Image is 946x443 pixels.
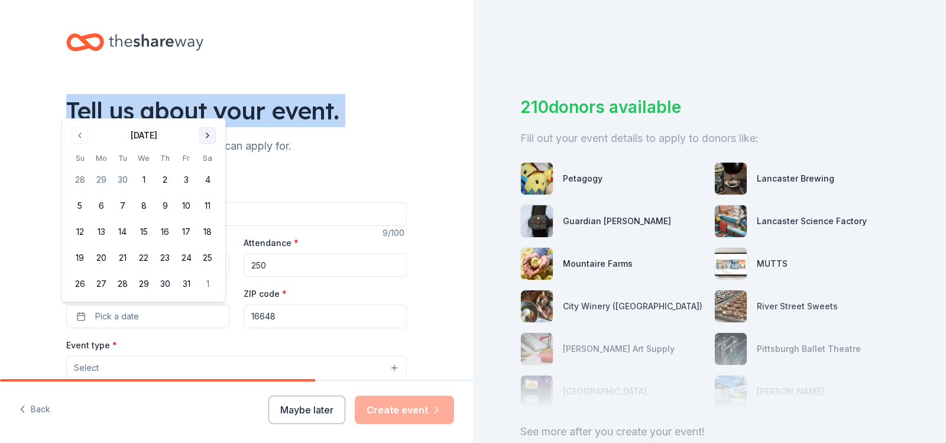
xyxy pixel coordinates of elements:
div: 9 /100 [383,226,407,240]
button: 8 [133,195,154,216]
img: photo for Petagogy [521,163,553,195]
span: Select [74,361,99,375]
button: 21 [112,247,133,269]
span: Pick a date [95,309,139,324]
button: 30 [154,273,176,295]
button: 10 [176,195,197,216]
th: Saturday [197,152,218,164]
button: 7 [112,195,133,216]
th: Sunday [69,152,90,164]
button: 26 [69,273,90,295]
button: Go to previous month [72,127,88,144]
th: Monday [90,152,112,164]
button: Go to next month [199,127,216,144]
button: 15 [133,221,154,242]
input: 20 [244,253,407,277]
button: 5 [69,195,90,216]
button: 9 [154,195,176,216]
img: photo for Lancaster Science Factory [715,205,747,237]
button: 24 [176,247,197,269]
button: 6 [90,195,112,216]
button: 22 [133,247,154,269]
button: Back [19,397,50,422]
div: 210 donors available [520,95,899,119]
div: Mountaire Farms [563,257,633,271]
img: photo for MUTTS [715,248,747,280]
div: Lancaster Brewing [757,172,834,186]
button: 12 [69,221,90,242]
div: Guardian [PERSON_NAME] [563,214,671,228]
img: photo for Mountaire Farms [521,248,553,280]
div: [DATE] [131,128,157,143]
div: Lancaster Science Factory [757,214,867,228]
div: Petagogy [563,172,602,186]
button: 18 [197,221,218,242]
img: photo for Guardian Angel Device [521,205,553,237]
div: MUTTS [757,257,788,271]
th: Friday [176,152,197,164]
input: 12345 (U.S. only) [244,305,407,328]
button: Maybe later [268,396,345,424]
button: 17 [176,221,197,242]
button: 11 [197,195,218,216]
button: Pick a date [66,305,229,328]
input: Spring Fundraiser [66,202,407,226]
label: ZIP code [244,288,287,300]
div: We'll find in-kind donations you can apply for. [66,137,407,156]
button: 31 [176,273,197,295]
button: 2 [154,169,176,190]
button: 3 [176,169,197,190]
button: 29 [133,273,154,295]
button: 28 [112,273,133,295]
div: See more after you create your event! [520,422,899,441]
label: Attendance [244,237,299,249]
label: Event type [66,339,117,351]
button: 28 [69,169,90,190]
button: Select [66,355,407,380]
button: 1 [197,273,218,295]
button: 29 [90,169,112,190]
button: 4 [197,169,218,190]
button: 20 [90,247,112,269]
th: Tuesday [112,152,133,164]
button: 25 [197,247,218,269]
th: Wednesday [133,152,154,164]
div: Tell us about your event. [66,94,407,127]
button: 27 [90,273,112,295]
img: photo for Lancaster Brewing [715,163,747,195]
button: 14 [112,221,133,242]
div: Fill out your event details to apply to donors like: [520,129,899,148]
button: 1 [133,169,154,190]
button: 13 [90,221,112,242]
th: Thursday [154,152,176,164]
button: 19 [69,247,90,269]
button: 30 [112,169,133,190]
button: 23 [154,247,176,269]
button: 16 [154,221,176,242]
